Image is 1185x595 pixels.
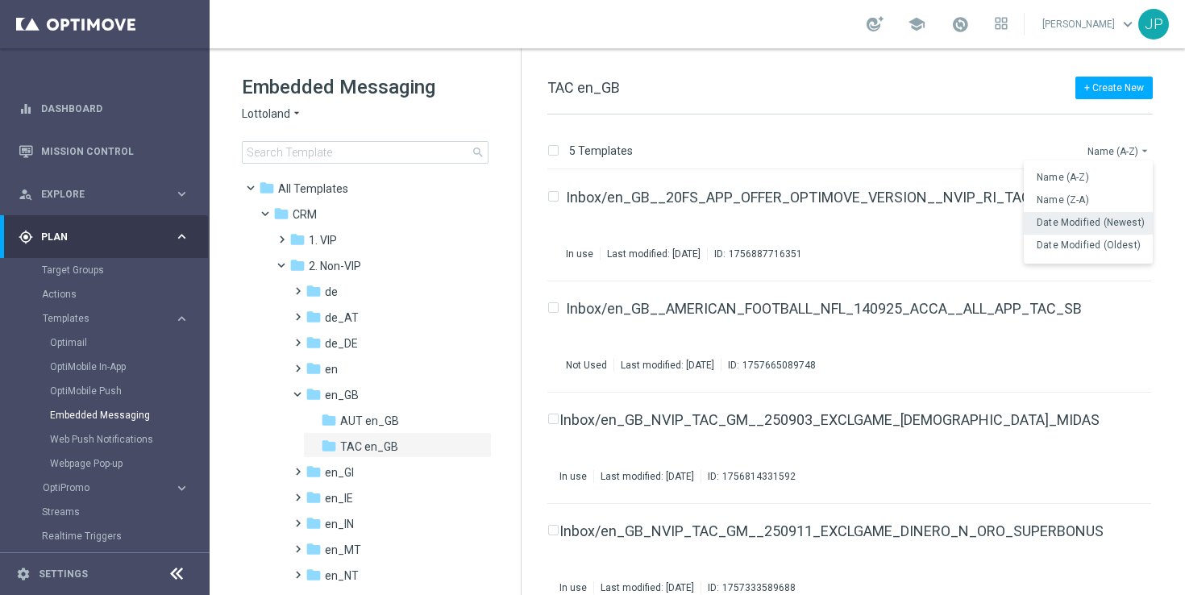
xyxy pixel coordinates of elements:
div: gps_fixed Plan keyboard_arrow_right [18,231,190,243]
span: en_IE [325,491,353,506]
i: folder [306,386,322,402]
div: person_search Explore keyboard_arrow_right [18,188,190,201]
a: Embedded Messaging [50,409,168,422]
button: Date Modified (Newest) [1024,212,1153,235]
div: Plan [19,230,174,244]
i: arrow_drop_down [1138,144,1151,157]
span: en_GB [325,388,359,402]
div: 1757333589688 [722,581,796,594]
a: Dashboard [41,87,189,130]
a: Settings [39,569,88,579]
span: Date Modified (Newest) [1037,217,1145,228]
a: Streams [42,506,168,518]
div: Actions [42,282,208,306]
a: Inbox/en_GB__AMERICAN_FOOTBALL_NFL_140925_ACCA__ALL_APP_TAC_SB [566,302,1082,316]
a: Target Groups [42,264,168,277]
div: In use [559,581,587,594]
div: Last modified: [DATE] [594,470,701,483]
div: OptiMobile Push [50,379,208,403]
span: OptiPromo [43,483,158,493]
span: en_MT [325,543,361,557]
input: Search Template [242,141,489,164]
i: folder [306,541,322,557]
a: Inbox/en_GB__20FS_APP_OFFER_OPTIMOVE_VERSION__NVIP_RI_TAC_GM [566,190,1061,205]
button: Name (A-Z)arrow_drop_down [1086,141,1153,160]
i: folder [289,231,306,248]
span: en_NT [325,568,359,583]
div: ID: [701,581,796,594]
span: en_GI [325,465,354,480]
i: gps_fixed [19,230,33,244]
i: folder [306,335,322,351]
div: ID: [701,470,796,483]
a: Inbox/en_GB_NVIP_TAC_GM__250911_EXCLGAME_DINERO_N_ORO_SUPERBONUS [559,524,1104,539]
span: Plan [41,232,174,242]
i: folder [306,489,322,506]
h1: Embedded Messaging [242,74,489,100]
span: CRM [293,207,317,222]
i: equalizer [19,102,33,116]
i: folder [321,438,337,454]
div: OptiPromo [42,476,208,500]
p: 5 Templates [569,144,633,158]
span: 1. VIP [309,233,337,248]
span: de [325,285,338,299]
div: Last modified: [DATE] [594,581,701,594]
button: Templates keyboard_arrow_right [42,312,190,325]
button: Lottoland arrow_drop_down [242,106,303,122]
span: Name (A-Z) [1037,172,1089,183]
div: OptiPromo keyboard_arrow_right [42,481,190,494]
span: Templates [278,181,348,196]
i: keyboard_arrow_right [174,481,189,496]
div: Press SPACE to select this row. [531,393,1182,504]
div: Webpage Pop-up [50,451,208,476]
div: Streams [42,500,208,524]
div: Press SPACE to select this row. [531,281,1182,393]
i: folder [306,283,322,299]
span: Lottoland [242,106,290,122]
i: folder [306,515,322,531]
button: Mission Control [18,145,190,158]
div: Not Used [566,359,607,372]
button: Name (A-Z) [1024,167,1153,189]
i: folder [306,567,322,583]
span: 2. Non-VIP [309,259,361,273]
div: Last modified: [DATE] [614,359,721,372]
i: folder [306,360,322,377]
span: de_DE [325,336,358,351]
span: keyboard_arrow_down [1119,15,1137,33]
span: Templates [43,314,158,323]
button: + Create New [1075,77,1153,99]
span: school [908,15,925,33]
a: Optimail [50,336,168,349]
span: Explore [41,189,174,199]
i: keyboard_arrow_right [174,186,189,202]
div: Realtime Triggers [42,524,208,548]
div: 1756814331592 [722,470,796,483]
span: AUT en_GB [340,414,399,428]
div: JP [1138,9,1169,40]
div: OptiPromo [43,483,174,493]
span: Date Modified (Oldest) [1037,239,1141,251]
div: Last modified: [DATE] [601,248,707,260]
div: ID: [707,248,802,260]
a: Mission Control [41,130,189,173]
i: folder [306,309,322,325]
div: Templates [42,306,208,476]
div: Embedded Messaging [50,403,208,427]
div: Dashboard [19,87,189,130]
div: 1757665089748 [742,359,816,372]
a: Inbox/en_GB_NVIP_TAC_GM__250903_EXCLGAME_[DEMOGRAPHIC_DATA]_MIDAS [559,413,1100,427]
span: TAC en_GB [547,79,620,96]
span: TAC en_GB [340,439,398,454]
span: en [325,362,338,377]
div: Web Push Notifications [50,427,208,451]
span: search [472,146,484,159]
a: OptiMobile Push [50,385,168,397]
i: folder [321,412,337,428]
span: Name (Z-A) [1037,194,1089,206]
a: OptiMobile In-App [50,360,168,373]
div: Mission Control [19,130,189,173]
i: folder [273,206,289,222]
